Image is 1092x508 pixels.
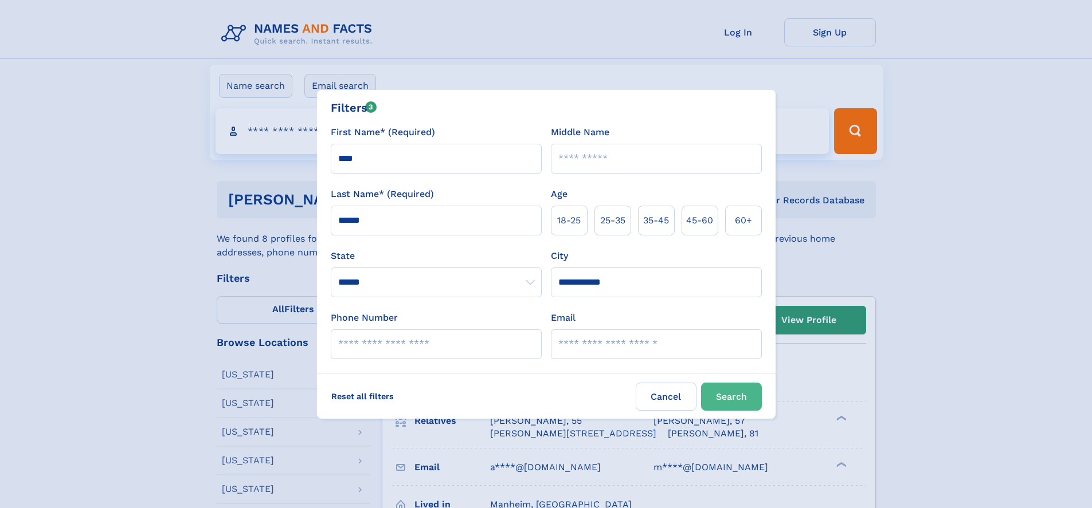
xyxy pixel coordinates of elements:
[557,214,581,227] span: 18‑25
[643,214,669,227] span: 35‑45
[551,187,567,201] label: Age
[551,249,568,263] label: City
[636,383,696,411] label: Cancel
[701,383,762,411] button: Search
[551,125,609,139] label: Middle Name
[735,214,752,227] span: 60+
[686,214,713,227] span: 45‑60
[331,249,542,263] label: State
[324,383,401,410] label: Reset all filters
[331,125,435,139] label: First Name* (Required)
[551,311,576,325] label: Email
[600,214,625,227] span: 25‑35
[331,187,434,201] label: Last Name* (Required)
[331,99,377,116] div: Filters
[331,311,398,325] label: Phone Number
